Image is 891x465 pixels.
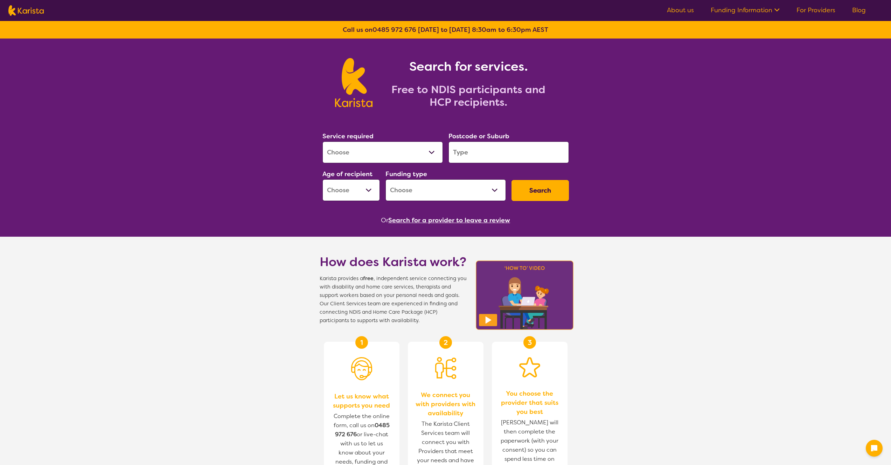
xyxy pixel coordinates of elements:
div: 1 [355,336,368,349]
h1: Search for services. [381,58,556,75]
label: Funding type [385,170,427,178]
button: Search [511,180,569,201]
img: Person with headset icon [351,357,372,380]
input: Type [448,141,569,163]
div: 3 [523,336,536,349]
h2: Free to NDIS participants and HCP recipients. [381,83,556,109]
img: Karista video [474,258,576,332]
h1: How does Karista work? [320,254,467,270]
button: Search for a provider to leave a review [388,215,510,225]
label: Age of recipient [322,170,373,178]
img: Karista logo [335,58,373,107]
img: Person being matched to services icon [435,357,456,379]
img: Karista logo [8,5,44,16]
span: Karista provides a , independent service connecting you with disability and home care services, t... [320,275,467,325]
span: You choose the provider that suits you best [499,389,561,416]
span: Or [381,215,388,225]
span: We connect you with providers with availability [415,390,476,418]
a: 0485 972 676 [373,26,416,34]
img: Star icon [519,357,540,377]
div: 2 [439,336,452,349]
label: Postcode or Suburb [448,132,509,140]
a: For Providers [796,6,835,14]
span: Let us know what supports you need [331,392,392,410]
a: About us [667,6,694,14]
a: Blog [852,6,866,14]
b: Call us on [DATE] to [DATE] 8:30am to 6:30pm AEST [343,26,548,34]
label: Service required [322,132,374,140]
a: Funding Information [711,6,780,14]
b: free [363,275,374,282]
